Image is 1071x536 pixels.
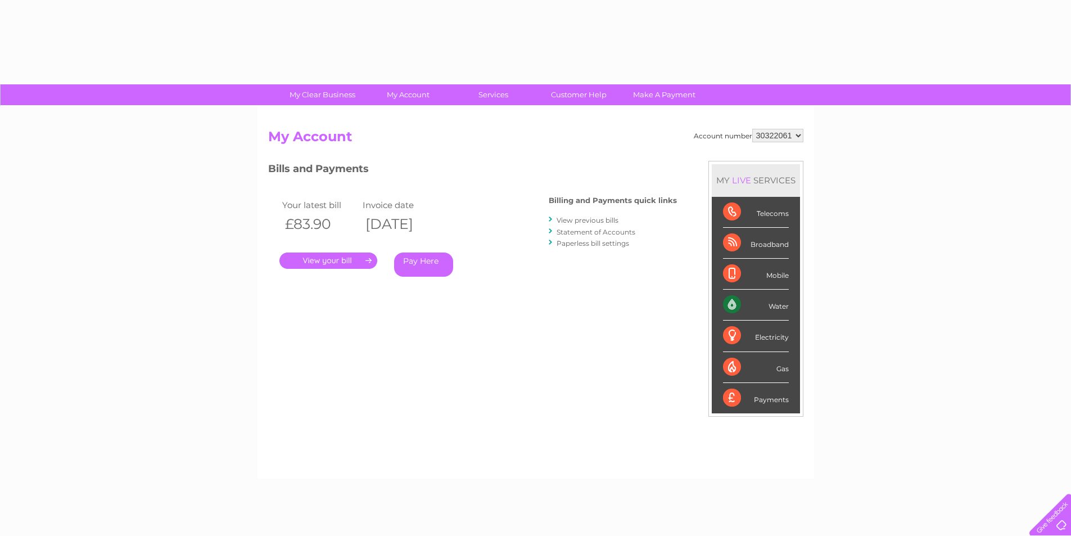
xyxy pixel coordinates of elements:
[557,228,635,236] a: Statement of Accounts
[532,84,625,105] a: Customer Help
[361,84,454,105] a: My Account
[268,129,803,150] h2: My Account
[549,196,677,205] h4: Billing and Payments quick links
[723,197,789,228] div: Telecoms
[557,239,629,247] a: Paperless bill settings
[360,213,441,236] th: [DATE]
[268,161,677,181] h3: Bills and Payments
[394,253,453,277] a: Pay Here
[712,164,800,196] div: MY SERVICES
[279,253,377,269] a: .
[447,84,540,105] a: Services
[723,383,789,413] div: Payments
[279,213,360,236] th: £83.90
[279,197,360,213] td: Your latest bill
[360,197,441,213] td: Invoice date
[723,228,789,259] div: Broadband
[730,175,753,186] div: LIVE
[694,129,803,142] div: Account number
[276,84,369,105] a: My Clear Business
[723,321,789,352] div: Electricity
[723,352,789,383] div: Gas
[723,259,789,290] div: Mobile
[557,216,618,224] a: View previous bills
[618,84,711,105] a: Make A Payment
[723,290,789,321] div: Water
